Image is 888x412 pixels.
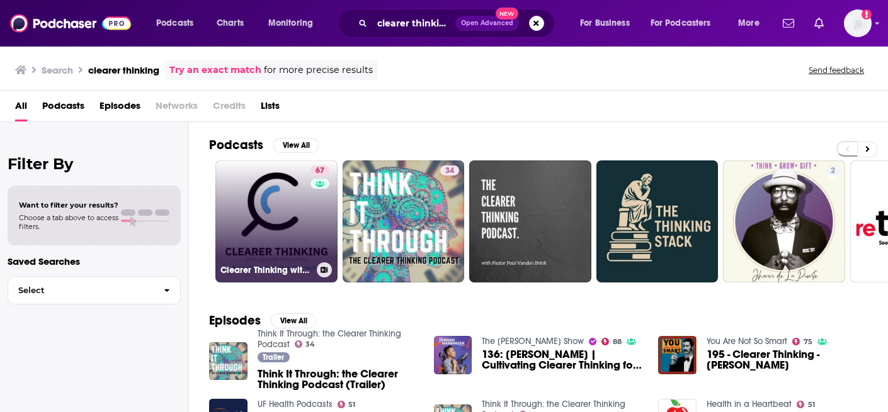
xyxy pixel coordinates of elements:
[316,165,324,177] span: 67
[797,401,815,408] a: 51
[295,340,316,348] a: 34
[844,9,872,37] img: User Profile
[482,349,643,370] span: 136: [PERSON_NAME] | Cultivating Clearer Thinking for Cloudy Times
[258,399,333,409] a: UF Health Podcasts
[455,16,519,31] button: Open AdvancedNew
[259,13,329,33] button: open menu
[580,14,630,32] span: For Business
[19,201,118,209] span: Want to filter your results?
[15,96,27,121] a: All
[8,286,154,294] span: Select
[42,64,73,76] h3: Search
[268,14,313,32] span: Monitoring
[738,14,760,32] span: More
[100,96,140,121] a: Episodes
[156,96,198,121] span: Networks
[209,342,248,381] img: Think It Through: the Clearer Thinking Podcast (Trailer)
[778,13,799,34] a: Show notifications dropdown
[613,339,622,345] span: 88
[209,137,319,153] a: PodcastsView All
[42,96,84,121] a: Podcasts
[209,137,263,153] h2: Podcasts
[169,63,261,77] a: Try an exact match
[217,14,244,32] span: Charts
[208,13,251,33] a: Charts
[8,276,181,304] button: Select
[310,165,329,175] a: 67
[209,313,261,328] h2: Episodes
[844,9,872,37] button: Show profile menu
[215,160,338,282] a: 67Clearer Thinking with [PERSON_NAME]
[804,339,812,345] span: 75
[350,9,567,38] div: Search podcasts, credits, & more...
[220,265,312,276] h3: Clearer Thinking with [PERSON_NAME]
[482,349,643,370] a: 136: Spencer Greenberg | Cultivating Clearer Thinking for Cloudy Times
[809,13,829,34] a: Show notifications dropdown
[496,8,518,19] span: New
[343,160,465,282] a: 34
[156,14,193,32] span: Podcasts
[571,13,646,33] button: open menu
[844,9,872,37] span: Logged in as megcassidy
[445,165,454,177] span: 34
[440,165,459,175] a: 34
[482,336,584,347] a: The Jordan Harbinger Show
[8,255,181,267] p: Saved Searches
[601,338,622,345] a: 88
[434,336,472,374] img: 136: Spencer Greenberg | Cultivating Clearer Thinking for Cloudy Times
[273,138,319,153] button: View All
[19,213,118,231] span: Choose a tab above to access filters.
[264,63,373,77] span: for more precise results
[808,402,815,408] span: 51
[862,9,872,19] svg: Add a profile image
[792,338,812,345] a: 75
[338,401,356,408] a: 51
[258,328,401,350] a: Think It Through: the Clearer Thinking Podcast
[348,402,355,408] span: 51
[642,13,729,33] button: open menu
[729,13,775,33] button: open menu
[651,14,711,32] span: For Podcasters
[305,342,315,347] span: 34
[372,13,455,33] input: Search podcasts, credits, & more...
[147,13,210,33] button: open menu
[707,336,787,347] a: You Are Not So Smart
[707,349,868,370] span: 195 - Clearer Thinking - [PERSON_NAME]
[658,336,697,374] img: 195 - Clearer Thinking - Spencer Greenberg
[213,96,246,121] span: Credits
[10,11,131,35] img: Podchaser - Follow, Share and Rate Podcasts
[271,313,316,328] button: View All
[88,64,159,76] h3: clearer thinking
[707,399,792,409] a: Health in a Heartbeat
[707,349,868,370] a: 195 - Clearer Thinking - Spencer Greenberg
[723,160,845,282] a: 2
[8,155,181,173] h2: Filter By
[263,354,284,361] span: Trailer
[826,165,840,175] a: 2
[209,313,316,328] a: EpisodesView All
[258,369,419,390] a: Think It Through: the Clearer Thinking Podcast (Trailer)
[805,65,868,75] button: Send feedback
[261,96,280,121] a: Lists
[831,165,835,177] span: 2
[461,20,513,26] span: Open Advanced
